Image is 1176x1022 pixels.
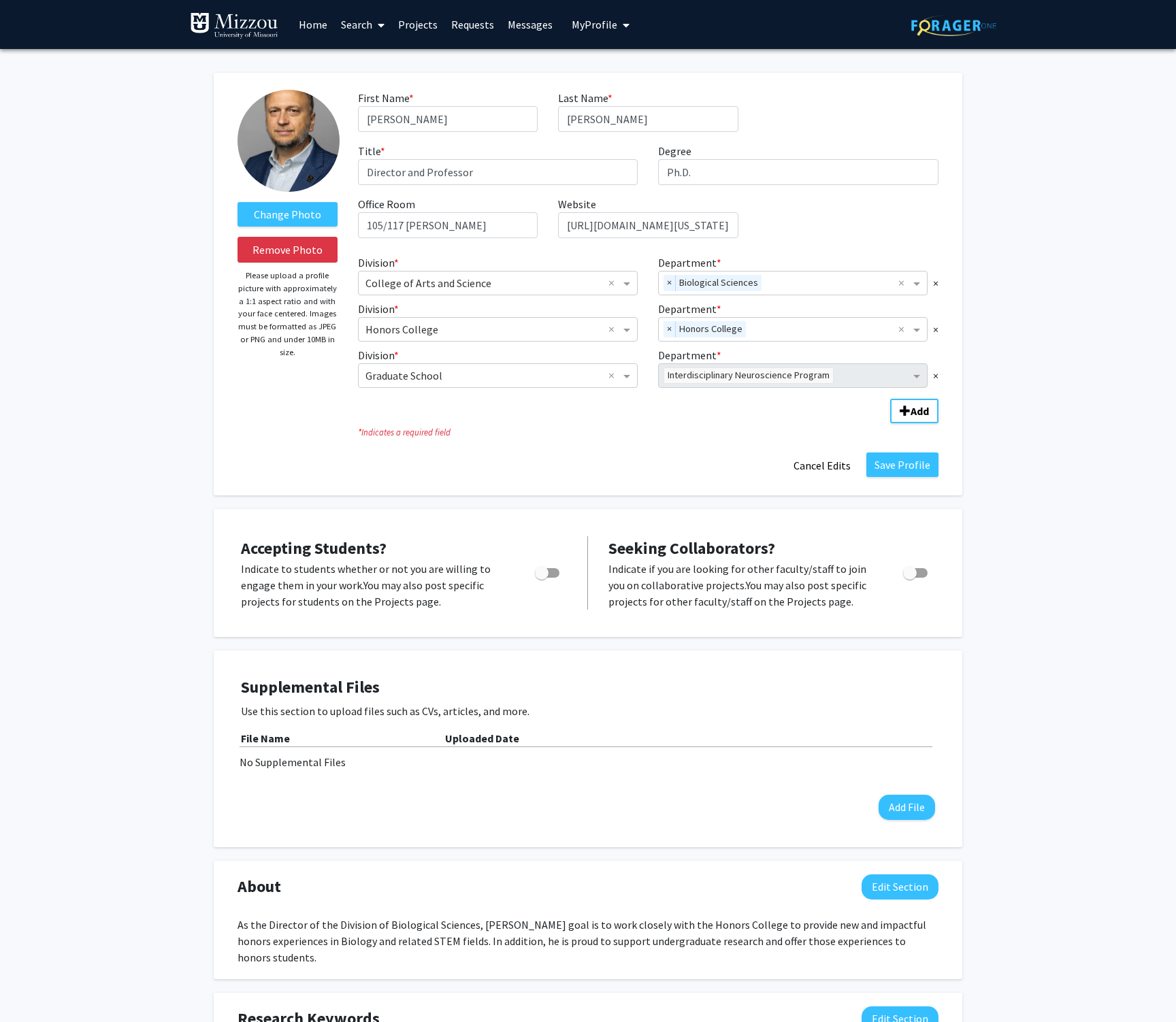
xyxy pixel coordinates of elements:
[658,143,691,159] label: Degree
[238,90,340,192] img: Profile Picture
[240,754,936,770] div: No Supplemental Files
[890,399,938,423] button: Add Division/Department
[348,301,649,342] div: Division
[358,196,415,212] label: Office Room
[241,678,935,697] h4: Supplemental Files
[238,269,338,359] p: Please upload a profile picture with approximately a 1:1 aspect ratio and with your face centered...
[501,1,559,48] a: Messages
[358,426,938,439] i: Indicates a required field
[391,1,444,48] a: Projects
[238,874,281,899] span: About
[190,12,278,39] img: University of Missouri Logo
[911,404,929,418] b: Add
[608,367,620,384] span: Clear all
[358,271,638,295] ng-select: Division
[241,561,509,610] p: Indicate to students whether or not you are willing to engage them in your work. You may also pos...
[676,321,746,337] span: Honors College
[444,1,501,48] a: Requests
[241,703,935,719] p: Use this section to upload files such as CVs, articles, and more.
[358,317,638,342] ng-select: Division
[292,1,334,48] a: Home
[445,731,519,745] b: Uploaded Date
[348,254,649,295] div: Division
[358,143,385,159] label: Title
[933,321,938,337] span: ×
[658,271,928,295] ng-select: Department
[529,561,567,581] div: Toggle
[866,452,938,477] button: Save Profile
[608,275,620,291] span: Clear all
[933,275,938,291] span: ×
[664,368,833,383] span: Interdisciplinary Neuroscience Program
[358,90,414,106] label: First Name
[898,321,910,337] span: Clear all
[862,874,938,900] button: Edit About
[664,275,676,291] span: ×
[911,15,996,36] img: ForagerOne Logo
[648,254,949,295] div: Department
[238,202,338,227] label: ChangeProfile Picture
[648,347,949,388] div: Department
[10,961,58,1012] iframe: Chat
[238,237,338,263] button: Remove Photo
[933,367,938,384] span: ×
[608,538,775,559] span: Seeking Collaborators?
[241,538,387,559] span: Accepting Students?
[241,731,290,745] b: File Name
[898,275,910,291] span: Clear all
[558,196,596,212] label: Website
[664,321,676,337] span: ×
[658,317,928,342] ng-select: Department
[238,917,938,966] div: As the Director of the Division of Biological Sciences, [PERSON_NAME] goal is to work closely wit...
[658,363,928,388] ng-select: Department
[898,561,935,581] div: Toggle
[558,90,612,106] label: Last Name
[358,363,638,388] ng-select: Division
[334,1,391,48] a: Search
[608,561,877,610] p: Indicate if you are looking for other faculty/staff to join you on collaborative projects. You ma...
[785,452,860,478] button: Cancel Edits
[608,321,620,337] span: Clear all
[572,18,617,31] span: My Profile
[676,275,762,291] span: Biological Sciences
[879,795,935,820] button: Add File
[348,347,649,388] div: Division
[648,301,949,342] div: Department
